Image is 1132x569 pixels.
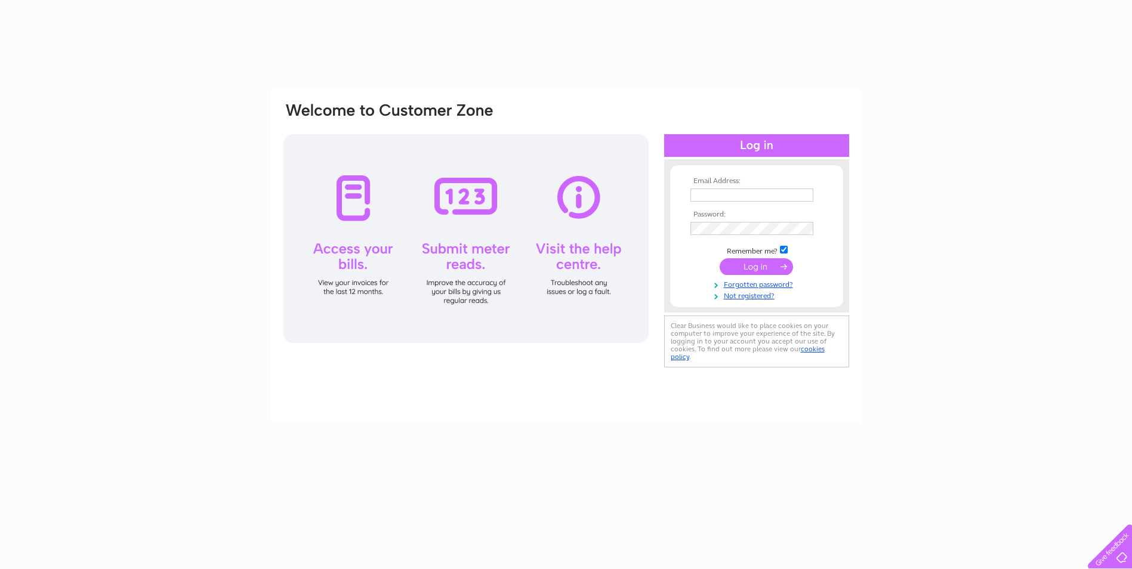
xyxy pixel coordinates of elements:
[687,211,826,219] th: Password:
[687,177,826,185] th: Email Address:
[720,258,793,275] input: Submit
[687,244,826,256] td: Remember me?
[671,345,825,361] a: cookies policy
[690,289,826,301] a: Not registered?
[690,278,826,289] a: Forgotten password?
[664,316,849,367] div: Clear Business would like to place cookies on your computer to improve your experience of the sit...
